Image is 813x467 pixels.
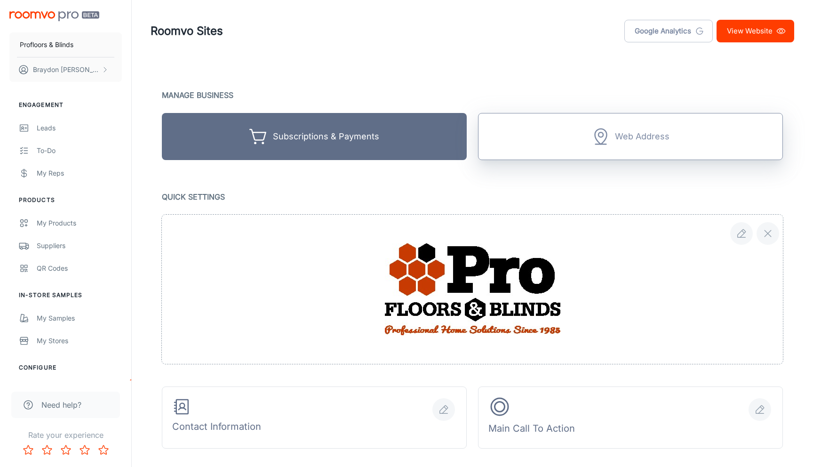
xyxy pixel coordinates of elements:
[717,20,794,42] a: View Website
[37,263,122,274] div: QR Codes
[37,145,122,156] div: To-do
[19,441,38,459] button: Rate 1 star
[162,113,467,160] button: Subscriptions & Payments
[33,64,99,75] p: Braydon [PERSON_NAME]
[8,429,124,441] p: Rate your experience
[41,399,81,411] span: Need help?
[94,441,113,459] button: Rate 5 star
[172,397,261,437] div: Contact Information
[56,441,75,459] button: Rate 3 star
[75,441,94,459] button: Rate 4 star
[162,89,783,102] p: Manage Business
[624,20,713,42] a: Google Analytics tracking code can be added using the Custom Code feature on this page
[151,23,223,40] h1: Roomvo Sites
[37,123,122,133] div: Leads
[37,241,122,251] div: Suppliers
[488,395,575,439] div: Main Call To Action
[9,11,99,21] img: Roomvo PRO Beta
[37,168,122,178] div: My Reps
[37,313,122,323] div: My Samples
[478,113,783,160] div: Unlock with subscription
[162,190,783,203] p: Quick Settings
[615,129,670,144] div: Web Address
[20,40,73,50] p: Profloors & Blinds
[162,386,467,449] button: Contact Information
[478,113,783,160] button: Web Address
[38,441,56,459] button: Rate 2 star
[478,386,783,449] button: Main Call To Action
[37,218,122,228] div: My Products
[37,336,122,346] div: My Stores
[9,32,122,57] button: Profloors & Blinds
[9,57,122,82] button: Braydon [PERSON_NAME]
[385,243,560,335] img: file preview
[273,129,379,144] div: Subscriptions & Payments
